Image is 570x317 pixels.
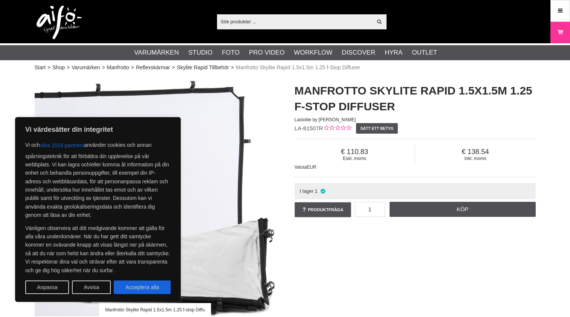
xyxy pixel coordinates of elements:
span: > [131,64,134,72]
a: Produktfråga [295,202,351,217]
span: 1 [315,188,318,194]
a: Shop [52,64,65,72]
span: I lager [300,188,313,194]
span: > [172,64,175,72]
span: Manfrotto Skylite Rapid 1.5x1.5m 1.25 f-Stop Diffuser [236,64,360,72]
button: våra 1516 partners [40,139,84,152]
a: Foto [222,48,240,58]
span: Exkl. moms [295,156,415,161]
a: Hyra [385,48,402,58]
span: > [67,64,70,72]
span: LA-81507R [295,125,323,131]
div: Manfrotto Skylite Rapid 1.5x1.5m 1.25 f-stop Diffu [99,303,211,316]
i: I lager [319,188,326,194]
p: Vänligen observera att ditt medgivande kommer att gälla för alla våra underdomäner. När du har ge... [25,224,171,274]
span: Valuta [295,165,307,170]
p: Vi värdesätter din integritet [25,125,171,134]
button: Acceptera alla [114,280,171,294]
a: Outlet [412,48,437,58]
a: Reflexskärmar [136,64,170,72]
button: Anpassa [25,280,69,294]
a: Manfrotto [107,64,129,72]
img: Manfrotto Skylite Rapid 1.5x1.5m 1.25 f-stop Diffu [35,75,276,316]
span: > [231,64,234,72]
span: Lastolite by [PERSON_NAME] [295,117,356,122]
a: Varumärken [72,64,100,72]
button: Avvisa [72,280,111,294]
span: EUR [307,165,316,170]
div: Vi värdesätter din integritet [15,117,181,302]
input: Sök produkter ... [217,16,373,27]
a: Discover [342,48,375,58]
img: logo.png [37,6,82,40]
h1: Manfrotto Skylite Rapid 1.5x1.5m 1.25 f-Stop Diffuser [295,83,536,114]
a: Studio [188,48,212,58]
div: Kundbetyg: 0 [323,125,351,133]
span: > [47,64,50,72]
p: Vi och använder cookies och annan spårningsteknik för att förbättra din upplevelse på vår webbpla... [25,139,171,219]
a: Skylite Rapid Tillbehör [177,64,229,72]
span: 138.54 [415,148,536,156]
span: 110.83 [295,148,415,156]
span: Inkl. moms [415,156,536,161]
a: Varumärken [134,48,179,58]
a: Sätt ett betyg [356,123,398,134]
a: Start [35,64,46,72]
a: Köp [390,202,536,217]
a: Workflow [294,48,332,58]
a: Pro Video [249,48,284,58]
span: > [102,64,105,72]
